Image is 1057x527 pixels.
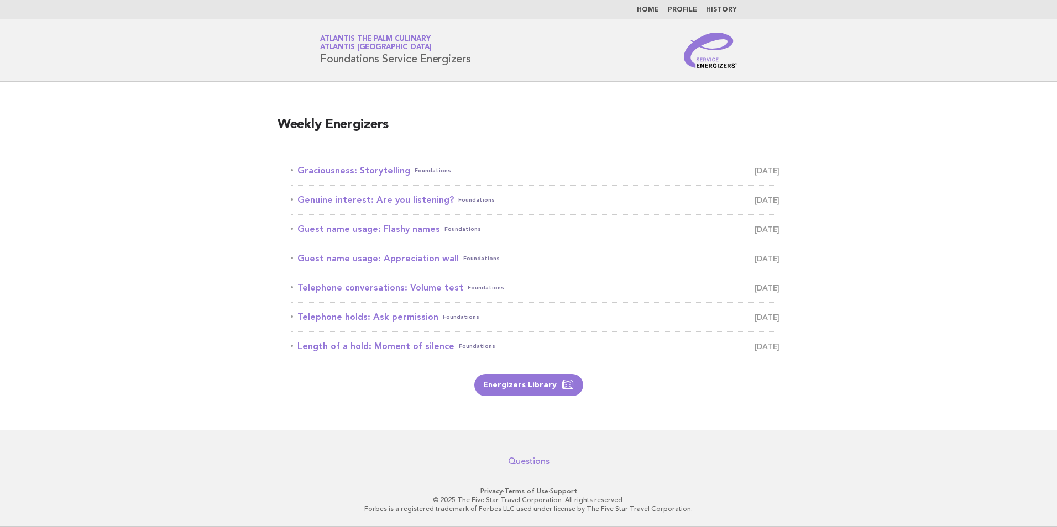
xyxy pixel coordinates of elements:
[755,339,779,354] span: [DATE]
[320,35,432,51] a: Atlantis The Palm CulinaryAtlantis [GEOGRAPHIC_DATA]
[468,280,504,296] span: Foundations
[320,36,471,65] h1: Foundations Service Energizers
[190,504,867,513] p: Forbes is a registered trademark of Forbes LLC used under license by The Five Star Travel Corpora...
[755,309,779,325] span: [DATE]
[320,44,432,51] span: Atlantis [GEOGRAPHIC_DATA]
[480,487,503,495] a: Privacy
[443,309,479,325] span: Foundations
[755,251,779,266] span: [DATE]
[508,456,550,467] a: Questions
[755,280,779,296] span: [DATE]
[684,33,737,68] img: Service Energizers
[459,339,495,354] span: Foundations
[458,192,495,208] span: Foundations
[668,7,697,13] a: Profile
[474,374,583,396] a: Energizers Library
[755,222,779,237] span: [DATE]
[755,163,779,178] span: [DATE]
[637,7,659,13] a: Home
[444,222,481,237] span: Foundations
[706,7,737,13] a: History
[190,496,867,504] p: © 2025 The Five Star Travel Corporation. All rights reserved.
[291,339,779,354] a: Length of a hold: Moment of silenceFoundations [DATE]
[504,487,548,495] a: Terms of Use
[291,163,779,178] a: Graciousness: StorytellingFoundations [DATE]
[415,163,451,178] span: Foundations
[291,251,779,266] a: Guest name usage: Appreciation wallFoundations [DATE]
[291,222,779,237] a: Guest name usage: Flashy namesFoundations [DATE]
[550,487,577,495] a: Support
[291,192,779,208] a: Genuine interest: Are you listening?Foundations [DATE]
[755,192,779,208] span: [DATE]
[291,280,779,296] a: Telephone conversations: Volume testFoundations [DATE]
[463,251,500,266] span: Foundations
[291,309,779,325] a: Telephone holds: Ask permissionFoundations [DATE]
[278,116,779,143] h2: Weekly Energizers
[190,487,867,496] p: · ·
